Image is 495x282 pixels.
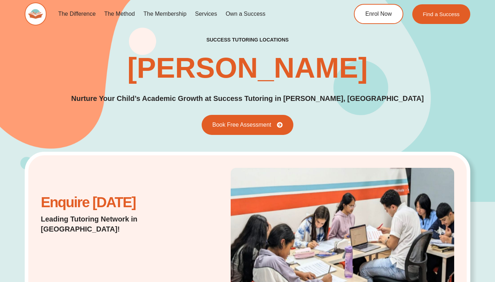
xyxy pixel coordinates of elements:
a: Services [191,6,221,22]
a: The Method [100,6,139,22]
a: Book Free Assessment [202,115,294,135]
a: Own a Success [221,6,270,22]
p: Leading Tutoring Network in [GEOGRAPHIC_DATA]! [41,214,188,234]
span: Book Free Assessment [212,122,271,128]
a: The Membership [139,6,191,22]
a: The Difference [54,6,100,22]
h1: [PERSON_NAME] [127,54,367,82]
nav: Menu [54,6,328,22]
a: Find a Success [412,4,470,24]
a: Enrol Now [354,4,403,24]
span: Enrol Now [365,11,392,17]
h2: success tutoring locations [206,37,289,43]
p: Nurture Your Child’s Academic Growth at Success Tutoring in [PERSON_NAME], [GEOGRAPHIC_DATA] [71,93,424,104]
span: Find a Success [423,11,460,17]
h2: Enquire [DATE] [41,198,188,207]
